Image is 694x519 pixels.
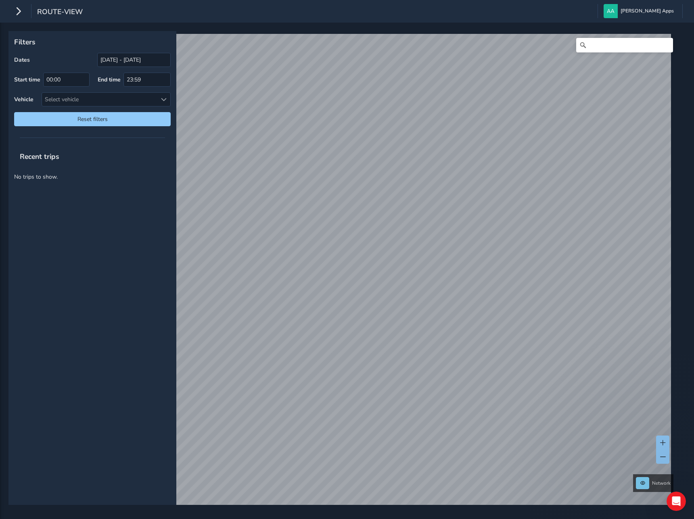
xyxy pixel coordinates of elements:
span: Reset filters [20,115,165,123]
p: Filters [14,37,171,47]
button: Reset filters [14,112,171,126]
canvas: Map [11,34,671,514]
button: [PERSON_NAME] Apps [604,4,677,18]
label: Vehicle [14,96,33,103]
label: Start time [14,76,40,83]
input: Search [576,38,673,52]
div: Select vehicle [42,93,157,106]
span: Recent trips [14,146,65,167]
img: diamond-layout [604,4,618,18]
span: route-view [37,7,83,18]
span: Network [652,480,671,486]
label: Dates [14,56,30,64]
label: End time [98,76,121,83]
span: [PERSON_NAME] Apps [621,4,674,18]
iframe: Intercom live chat [667,492,686,511]
p: No trips to show. [8,167,176,187]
